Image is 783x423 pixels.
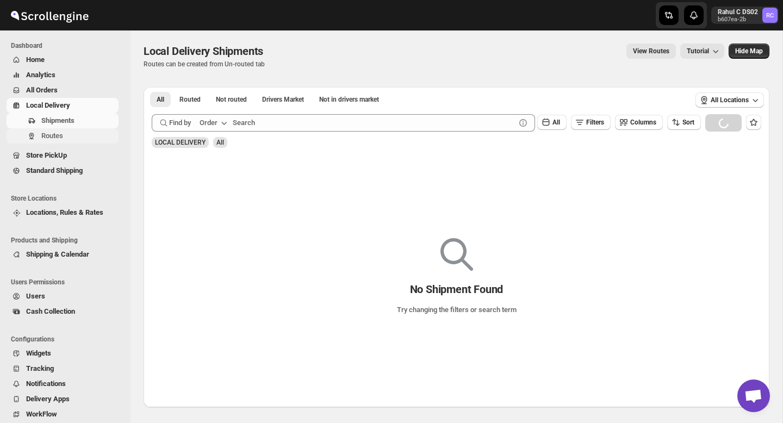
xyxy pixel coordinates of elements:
span: Local Delivery [26,101,70,109]
span: Routed [179,95,201,104]
span: Users [26,292,45,300]
span: Not in drivers market [319,95,379,104]
span: Not routed [216,95,247,104]
span: All [216,139,224,146]
span: Analytics [26,71,55,79]
button: Routed [173,92,207,107]
button: User menu [711,7,779,24]
span: Shipping & Calendar [26,250,89,258]
button: Locations, Rules & Rates [7,205,119,220]
button: WorkFlow [7,407,119,422]
button: Analytics [7,67,119,83]
span: Configurations [11,335,123,344]
span: Find by [169,117,191,128]
span: Filters [586,119,604,126]
button: All Locations [695,92,764,108]
button: Widgets [7,346,119,361]
button: Tutorial [680,43,724,59]
span: All [157,95,164,104]
p: Rahul C DS02 [718,8,758,16]
button: Sort [667,115,701,130]
text: RC [766,12,774,19]
span: Sort [682,119,694,126]
div: Open chat [737,380,770,412]
img: Empty search results [440,238,473,271]
span: Locations, Rules & Rates [26,208,103,216]
button: view route [626,43,676,59]
span: LOCAL DELIVERY [155,139,206,146]
button: All [150,92,171,107]
span: Cash Collection [26,307,75,315]
span: View Routes [633,47,669,55]
span: Products and Shipping [11,236,123,245]
span: Columns [630,119,656,126]
button: Home [7,52,119,67]
button: Tracking [7,361,119,376]
button: Cash Collection [7,304,119,319]
button: Map action label [729,43,769,59]
span: Home [26,55,45,64]
div: Order [200,117,217,128]
button: Claimable [256,92,310,107]
button: Un-claimable [313,92,386,107]
button: Users [7,289,119,304]
span: WorkFlow [26,410,57,418]
button: Filters [571,115,611,130]
span: Notifications [26,380,66,388]
input: Search [233,114,515,132]
span: Store PickUp [26,151,67,159]
span: Delivery Apps [26,395,70,403]
button: Unrouted [209,92,253,107]
button: Shipping & Calendar [7,247,119,262]
span: Standard Shipping [26,166,83,175]
span: Hide Map [735,47,763,55]
span: Store Locations [11,194,123,203]
span: All [552,119,560,126]
button: Shipments [7,113,119,128]
button: Notifications [7,376,119,391]
button: All [537,115,567,130]
button: Order [193,114,236,132]
span: Rahul C DS02 [762,8,778,23]
span: Shipments [41,116,74,125]
button: Delivery Apps [7,391,119,407]
span: Drivers Market [262,95,304,104]
p: Try changing the filters or search term [397,304,517,315]
img: ScrollEngine [9,2,90,29]
p: No Shipment Found [410,283,504,296]
span: Tutorial [687,47,709,55]
span: Local Delivery Shipments [144,45,263,58]
span: Widgets [26,349,51,357]
span: Tracking [26,364,54,372]
button: All Orders [7,83,119,98]
span: Users Permissions [11,278,123,287]
p: Routes can be created from Un-routed tab [144,60,268,69]
p: b607ea-2b [718,16,758,23]
span: All Orders [26,86,58,94]
button: Columns [615,115,663,130]
span: All Locations [711,96,749,104]
span: Dashboard [11,41,123,50]
span: Routes [41,132,63,140]
button: Routes [7,128,119,144]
